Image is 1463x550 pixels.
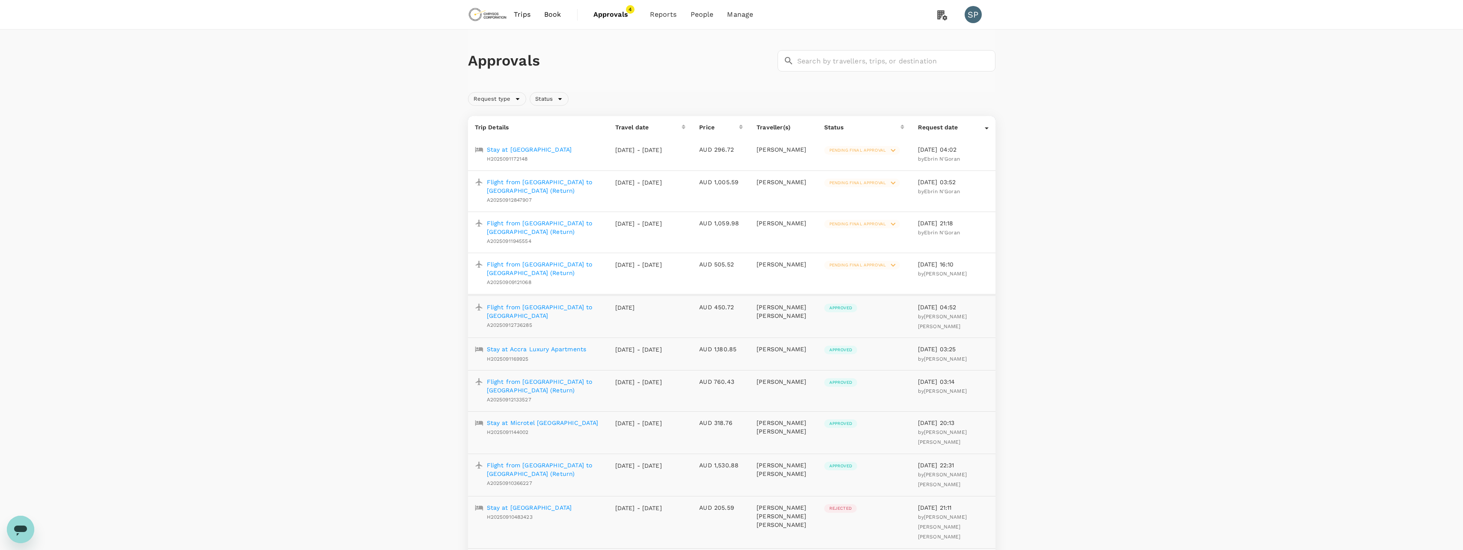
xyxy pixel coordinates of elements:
p: [DATE] - [DATE] [615,419,662,427]
p: AUD 1,059.98 [699,219,743,227]
a: Flight from [GEOGRAPHIC_DATA] to [GEOGRAPHIC_DATA] (Return) [487,377,602,395]
input: Search by travellers, trips, or destination [797,50,995,72]
span: Trips [514,9,530,20]
span: Approved [824,421,857,427]
p: [DATE] 21:18 [918,219,989,227]
p: [PERSON_NAME] [757,219,810,227]
span: Pending final approval [824,180,891,186]
p: [PERSON_NAME] [PERSON_NAME] [PERSON_NAME] [757,503,810,529]
span: Book [544,9,561,20]
a: Stay at [GEOGRAPHIC_DATA] [487,503,572,512]
p: [DATE] 16:10 [918,260,989,269]
span: Ebrin N'Goran [924,230,960,236]
span: Approved [824,347,857,353]
p: [DATE] 03:52 [918,178,989,186]
p: [DATE] - [DATE] [615,461,662,470]
div: Request date [918,123,985,132]
div: Pending final approval [824,261,900,269]
p: [PERSON_NAME] [PERSON_NAME] [757,461,810,478]
p: [DATE] 22:31 [918,461,989,469]
p: [DATE] - [DATE] [615,504,662,512]
p: [DATE] [615,303,662,312]
a: Flight from [GEOGRAPHIC_DATA] to [GEOGRAPHIC_DATA] [487,303,602,320]
p: [PERSON_NAME] [757,145,810,154]
span: H20250910483423 [487,514,533,520]
span: [PERSON_NAME] [PERSON_NAME] [918,472,967,487]
p: [PERSON_NAME] [PERSON_NAME] [757,418,810,436]
span: Pending final approval [824,262,891,268]
span: Status [530,95,558,103]
div: Price [699,123,739,132]
span: Manage [727,9,753,20]
a: Stay at [GEOGRAPHIC_DATA] [487,145,572,154]
img: Chrysos Corporation [468,5,507,24]
span: A20250909121068 [487,279,531,285]
span: H2025091169925 [487,356,529,362]
span: by [918,429,967,445]
iframe: Button to launch messaging window [7,516,34,543]
span: A20250911945554 [487,238,531,244]
h1: Approvals [468,52,774,70]
div: Pending final approval [824,146,900,155]
p: AUD 450.72 [699,303,743,311]
div: Travel date [615,123,682,132]
p: Traveller(s) [757,123,810,132]
p: AUD 505.52 [699,260,743,269]
span: People [691,9,714,20]
div: SP [965,6,982,23]
span: Rejected [824,505,857,511]
p: [DATE] 03:14 [918,377,989,386]
p: [PERSON_NAME] [PERSON_NAME] [757,303,810,320]
div: Request type [468,92,527,106]
div: Status [824,123,900,132]
span: Ebrin N'Goran [924,156,960,162]
span: A20250910366227 [487,480,532,486]
span: [PERSON_NAME] [924,388,967,394]
span: Ebrin N'Goran [924,188,960,194]
span: by [918,314,967,329]
div: Pending final approval [824,179,900,187]
p: [DATE] - [DATE] [615,260,662,269]
a: Flight from [GEOGRAPHIC_DATA] to [GEOGRAPHIC_DATA] (Return) [487,260,602,277]
p: Stay at Accra Luxury Apartments [487,345,587,353]
div: Pending final approval [824,220,900,228]
span: H2025091144002 [487,429,529,435]
span: [PERSON_NAME] [924,356,967,362]
span: [PERSON_NAME] [PERSON_NAME] [PERSON_NAME] [918,514,967,540]
span: A20250912736285 [487,322,532,328]
p: [PERSON_NAME] [757,377,810,386]
p: [DATE] 20:13 [918,418,989,427]
a: Stay at Microtel [GEOGRAPHIC_DATA] [487,418,599,427]
span: Reports [650,9,677,20]
span: by [918,188,960,194]
p: [PERSON_NAME] [757,345,810,353]
span: 4 [626,5,635,14]
span: Approved [824,380,857,386]
p: AUD 1,180.85 [699,345,743,353]
p: [DATE] 21:11 [918,503,989,512]
a: Flight from [GEOGRAPHIC_DATA] to [GEOGRAPHIC_DATA] (Return) [487,219,602,236]
span: Request type [468,95,516,103]
span: by [918,514,967,540]
span: by [918,271,967,277]
span: [PERSON_NAME] [PERSON_NAME] [918,429,967,445]
span: by [918,156,960,162]
a: Flight from [GEOGRAPHIC_DATA] to [GEOGRAPHIC_DATA] (Return) [487,461,602,478]
p: [DATE] - [DATE] [615,378,662,386]
p: [DATE] - [DATE] [615,178,662,187]
p: [PERSON_NAME] [757,260,810,269]
span: [PERSON_NAME] [924,271,967,277]
p: Trip Details [475,123,602,132]
span: by [918,230,960,236]
p: AUD 1,530.88 [699,461,743,469]
p: AUD 318.76 [699,418,743,427]
p: [DATE] - [DATE] [615,345,662,354]
span: by [918,388,967,394]
p: [DATE] - [DATE] [615,146,662,154]
span: H2025091172148 [487,156,528,162]
span: by [918,356,967,362]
